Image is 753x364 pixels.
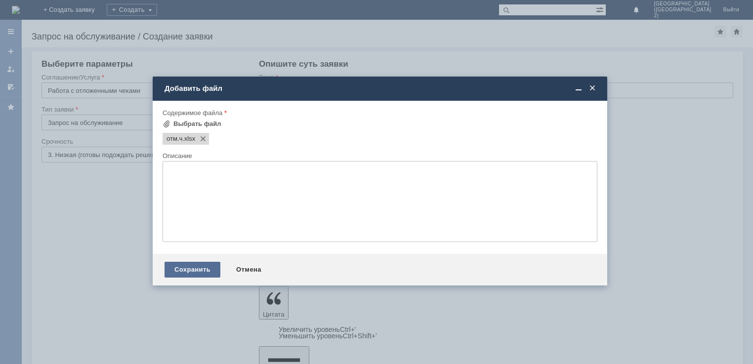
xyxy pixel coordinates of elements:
[167,135,182,143] span: отм.ч.xlsx
[4,4,144,20] div: Добрый вечер,отмена чека на сумму 2979 ( не правильная цена)
[587,84,597,93] span: Закрыть
[163,110,595,116] div: Содержимое файла
[574,84,584,93] span: Свернуть (Ctrl + M)
[173,120,221,128] div: Выбрать файл
[182,135,195,143] span: отм.ч.xlsx
[163,153,595,159] div: Описание
[165,84,597,93] div: Добавить файл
